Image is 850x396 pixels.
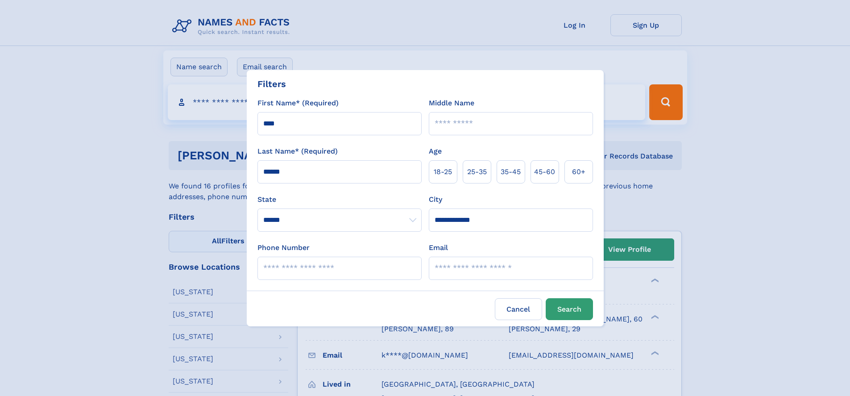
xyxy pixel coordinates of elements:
label: State [257,194,422,205]
label: Middle Name [429,98,474,108]
label: Last Name* (Required) [257,146,338,157]
span: 25‑35 [467,167,487,177]
button: Search [546,298,593,320]
label: Phone Number [257,242,310,253]
span: 18‑25 [434,167,452,177]
span: 35‑45 [501,167,521,177]
div: Filters [257,77,286,91]
label: City [429,194,442,205]
span: 60+ [572,167,585,177]
label: First Name* (Required) [257,98,339,108]
label: Email [429,242,448,253]
span: 45‑60 [534,167,555,177]
label: Cancel [495,298,542,320]
label: Age [429,146,442,157]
